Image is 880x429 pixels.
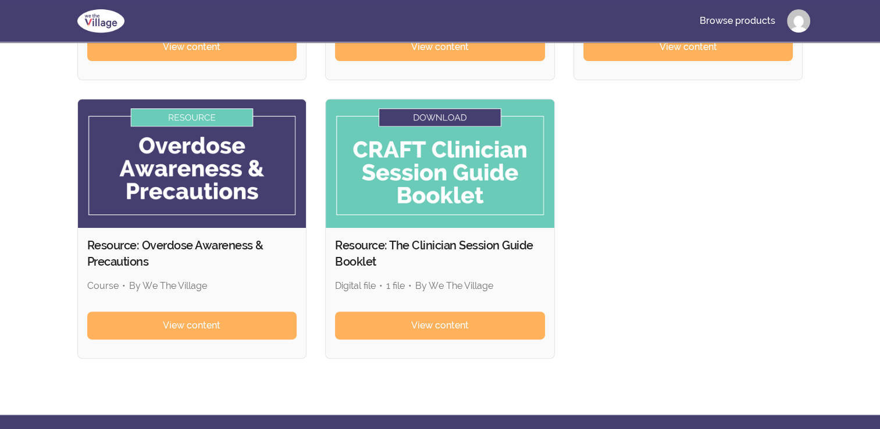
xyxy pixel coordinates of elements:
img: We The Village logo [70,7,131,35]
a: View content [87,312,297,339]
a: View content [335,33,545,61]
a: View content [583,33,793,61]
nav: Main [690,7,810,35]
a: View content [335,312,545,339]
span: • [379,280,383,291]
span: View content [411,319,469,333]
span: View content [163,40,220,54]
span: 1 file [386,280,405,291]
h2: Resource: The Clinician Session Guide Booklet [335,237,545,270]
a: Browse products [690,7,785,35]
span: View content [660,40,717,54]
img: Product image for Resource: Overdose Awareness & Precautions [78,99,307,228]
span: View content [411,40,469,54]
span: • [408,280,412,291]
span: By We The Village [129,280,207,291]
h2: Resource: Overdose Awareness & Precautions [87,237,297,270]
img: Profile image for Amy Steele [787,9,810,33]
img: Product image for Resource: The Clinician Session Guide Booklet [326,99,554,228]
span: Course [87,280,119,291]
span: • [122,280,126,291]
span: View content [163,319,220,333]
a: View content [87,33,297,61]
span: By We The Village [415,280,493,291]
span: Digital file [335,280,376,291]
